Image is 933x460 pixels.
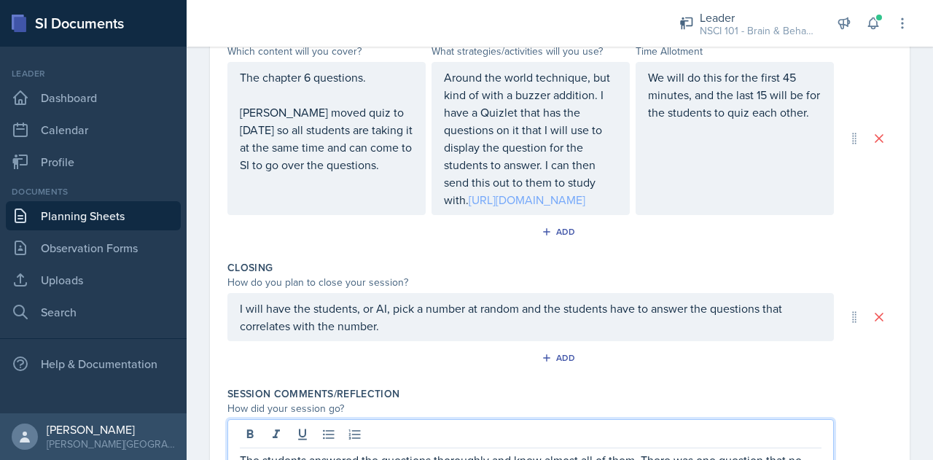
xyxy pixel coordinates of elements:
[240,104,413,174] p: [PERSON_NAME] moved quiz to [DATE] so all students are taking it at the same time and can come to...
[469,192,585,208] a: [URL][DOMAIN_NAME]
[700,23,816,39] div: NSCI 101 - Brain & Behavior / Fall 2025
[240,300,821,335] p: I will have the students, or AI, pick a number at random and the students have to answer the ques...
[6,115,181,144] a: Calendar
[6,265,181,295] a: Uploads
[6,83,181,112] a: Dashboard
[227,401,834,416] div: How did your session go?
[47,437,175,451] div: [PERSON_NAME][GEOGRAPHIC_DATA]
[700,9,816,26] div: Leader
[6,349,181,378] div: Help & Documentation
[636,44,834,59] div: Time Allotment
[544,226,576,238] div: Add
[240,69,413,86] p: The chapter 6 questions.
[227,275,834,290] div: How do you plan to close your session?
[648,69,821,121] p: We will do this for the first 45 minutes, and the last 15 will be for the students to quiz each o...
[536,221,584,243] button: Add
[6,185,181,198] div: Documents
[227,386,399,401] label: Session Comments/Reflection
[6,297,181,327] a: Search
[6,201,181,230] a: Planning Sheets
[6,67,181,80] div: Leader
[47,422,175,437] div: [PERSON_NAME]
[6,147,181,176] a: Profile
[536,347,584,369] button: Add
[432,44,630,59] div: What strategies/activities will you use?
[227,260,273,275] label: Closing
[6,233,181,262] a: Observation Forms
[444,69,617,208] p: Around the world technique, but kind of with a buzzer addition. I have a Quizlet that has the que...
[227,44,426,59] div: Which content will you cover?
[544,352,576,364] div: Add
